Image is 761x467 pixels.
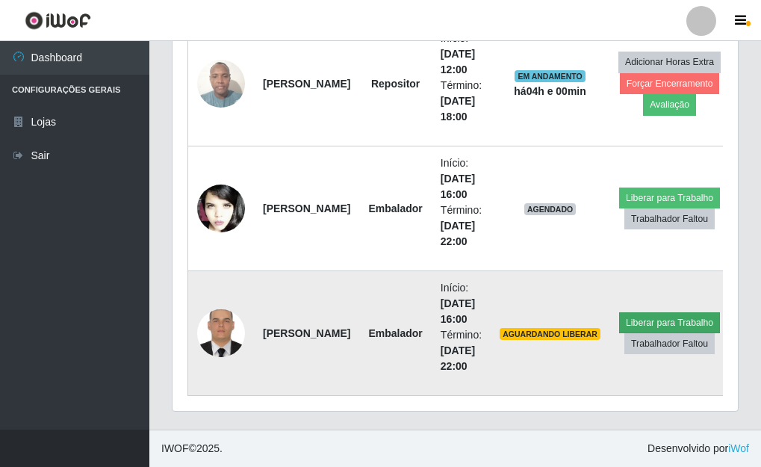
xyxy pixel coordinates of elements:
[515,70,585,82] span: EM ANDAMENTO
[263,202,350,214] strong: [PERSON_NAME]
[619,312,720,333] button: Liberar para Trabalho
[620,73,720,94] button: Forçar Encerramento
[263,78,350,90] strong: [PERSON_NAME]
[197,173,245,245] img: 1747419867654.jpeg
[161,442,189,454] span: IWOF
[441,280,482,327] li: Início:
[647,441,749,457] span: Desenvolvido por
[441,202,482,250] li: Término:
[441,155,482,202] li: Início:
[161,441,223,457] span: © 2025 .
[728,442,749,454] a: iWof
[441,297,475,325] time: [DATE] 16:00
[25,11,91,30] img: CoreUI Logo
[441,31,482,78] li: Início:
[441,78,482,125] li: Término:
[500,328,600,340] span: AGUARDANDO LIBERAR
[624,333,715,354] button: Trabalhador Faltou
[441,95,475,123] time: [DATE] 18:00
[624,208,715,229] button: Trabalhador Faltou
[197,302,245,365] img: 1740417182647.jpeg
[368,327,422,339] strong: Embalador
[263,327,350,339] strong: [PERSON_NAME]
[441,48,475,75] time: [DATE] 12:00
[441,173,475,200] time: [DATE] 16:00
[368,202,422,214] strong: Embalador
[524,203,577,215] span: AGENDADO
[514,85,586,97] strong: há 04 h e 00 min
[618,52,721,72] button: Adicionar Horas Extra
[371,78,420,90] strong: Repositor
[441,327,482,374] li: Término:
[619,188,720,208] button: Liberar para Trabalho
[441,220,475,247] time: [DATE] 22:00
[643,94,696,115] button: Avaliação
[197,52,245,115] img: 1746382932878.jpeg
[441,344,475,372] time: [DATE] 22:00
